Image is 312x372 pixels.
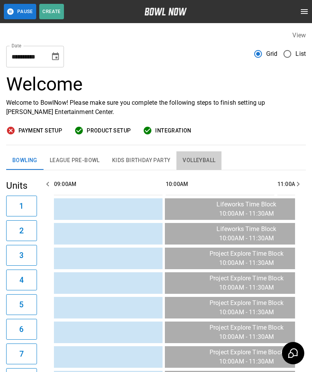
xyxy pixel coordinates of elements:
button: Volleyball [176,151,221,170]
div: inventory tabs [6,151,306,170]
span: Integration [155,126,191,136]
button: Create [39,4,64,19]
button: Choose date, selected date is Sep 29, 2025 [48,49,63,64]
button: Bowling [6,151,44,170]
h6: 5 [19,298,23,311]
button: Pause [4,4,36,19]
button: open drawer [297,4,312,19]
button: 5 [6,294,37,315]
h6: 4 [19,274,23,286]
h6: 6 [19,323,23,335]
button: 6 [6,319,37,340]
h3: Welcome [6,74,306,95]
p: Welcome to BowlNow! Please make sure you complete the following steps to finish setting up [PERSO... [6,98,306,117]
button: 1 [6,196,37,216]
th: 10:00AM [166,173,274,195]
span: List [295,49,306,59]
button: 2 [6,220,37,241]
span: Payment Setup [18,126,62,136]
button: League Pre-Bowl [44,151,106,170]
h6: 1 [19,200,23,212]
button: 4 [6,270,37,290]
span: Product Setup [87,126,131,136]
h6: 7 [19,348,23,360]
img: logo [144,8,187,15]
th: 09:00AM [54,173,163,195]
button: 7 [6,344,37,364]
h6: 3 [19,249,23,261]
span: Grid [266,49,278,59]
h5: Units [6,179,37,192]
label: View [292,32,306,39]
button: Kids Birthday Party [106,151,177,170]
h6: 2 [19,225,23,237]
button: 3 [6,245,37,266]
